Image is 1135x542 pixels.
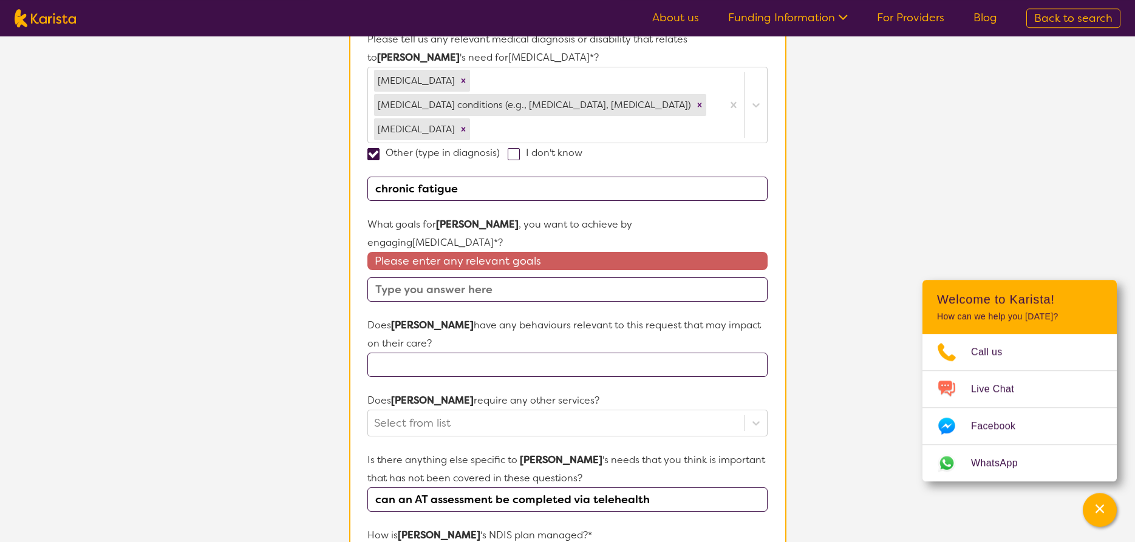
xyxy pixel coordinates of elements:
strong: [PERSON_NAME] [377,51,460,64]
a: Web link opens in a new tab. [922,445,1117,481]
p: Please tell us any relevant medical diagnosis or disability that relates to 's need for [MEDICAL_... [367,30,767,67]
input: Type you answer here [367,487,767,512]
a: Back to search [1026,8,1120,28]
div: Remove Chronic pain conditions (e.g., fibromyalgia, neuropathy) [693,94,706,116]
span: Please enter any relevant goals [367,252,767,270]
span: WhatsApp [971,454,1032,472]
a: For Providers [877,10,944,25]
label: Other (type in diagnosis) [367,146,508,159]
input: Please briefly explain [367,353,767,377]
p: Does have any behaviours relevant to this request that may impact on their care? [367,316,767,353]
span: Back to search [1034,11,1113,25]
span: Facebook [971,417,1030,435]
span: Live Chat [971,380,1029,398]
h2: Welcome to Karista! [937,292,1102,307]
div: Remove Autism Spectrum Disorder [457,70,470,92]
p: What goals for , you want to achieve by engaging [MEDICAL_DATA] *? [367,215,767,252]
span: Call us [971,343,1017,361]
button: Channel Menu [1083,493,1117,527]
div: [MEDICAL_DATA] conditions (e.g., [MEDICAL_DATA], [MEDICAL_DATA]) [374,94,693,116]
img: Karista logo [15,9,76,27]
p: How can we help you [DATE]? [937,311,1102,322]
a: About us [652,10,699,25]
div: [MEDICAL_DATA] [374,70,457,92]
div: [MEDICAL_DATA] [374,118,457,140]
a: Funding Information [728,10,848,25]
label: I don't know [508,146,590,159]
div: Remove Osteoarthritis [457,118,470,140]
strong: [PERSON_NAME] [436,218,519,231]
p: Does require any other services? [367,391,767,410]
ul: Choose channel [922,334,1117,481]
strong: [PERSON_NAME] [398,529,480,541]
a: Blog [973,10,997,25]
input: Please type diagnosis [367,177,767,201]
div: Channel Menu [922,280,1117,481]
input: Type you answer here [367,277,767,302]
strong: [PERSON_NAME] [391,394,474,407]
strong: [PERSON_NAME] [391,319,474,331]
p: Is there anything else specific to 's needs that you think is important that has not been covered... [367,451,767,487]
strong: [PERSON_NAME] [520,453,602,466]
